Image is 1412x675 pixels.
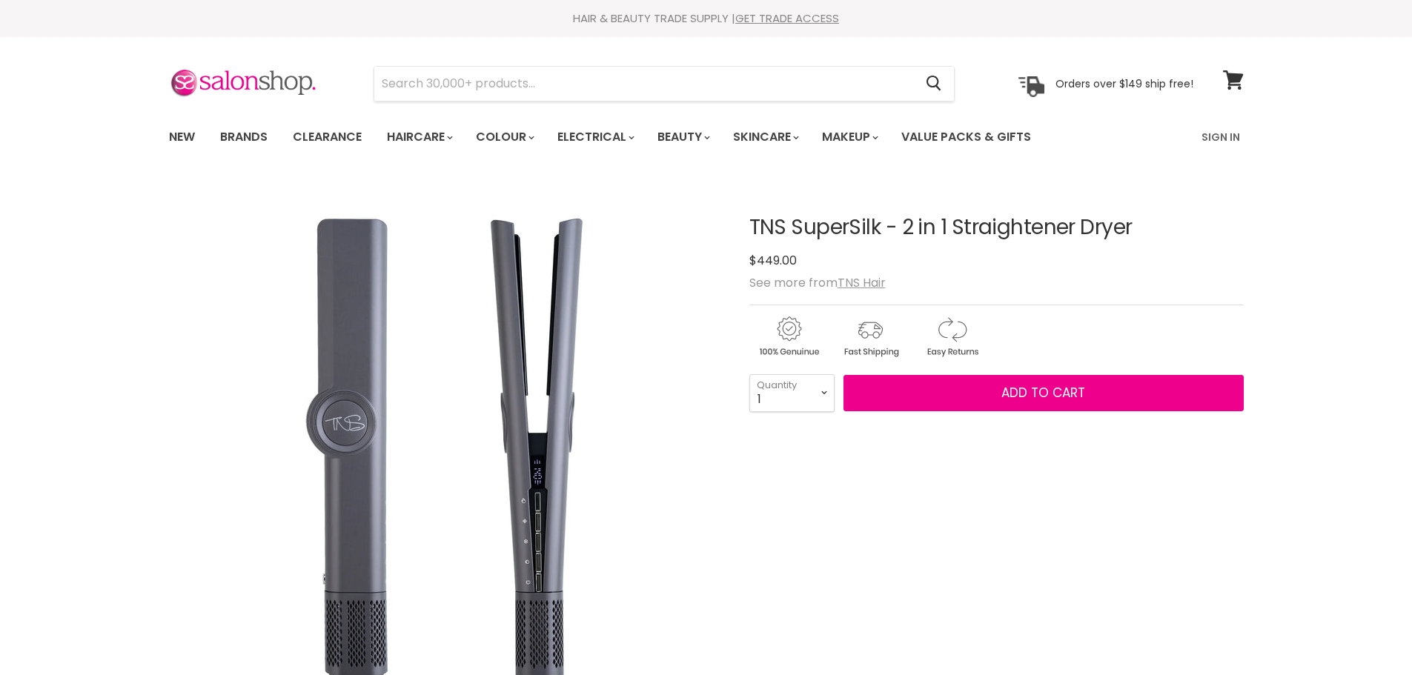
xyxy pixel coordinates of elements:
[150,116,1262,159] nav: Main
[749,216,1244,239] h1: TNS SuperSilk - 2 in 1 Straightener Dryer
[546,122,643,153] a: Electrical
[1055,76,1193,90] p: Orders over $149 ship free!
[646,122,719,153] a: Beauty
[831,314,909,359] img: shipping.gif
[209,122,279,153] a: Brands
[749,374,835,411] select: Quantity
[1001,384,1085,402] span: Add to cart
[158,122,206,153] a: New
[749,274,886,291] span: See more from
[811,122,887,153] a: Makeup
[843,375,1244,412] button: Add to cart
[735,10,839,26] a: GET TRADE ACCESS
[374,67,915,101] input: Search
[282,122,373,153] a: Clearance
[890,122,1042,153] a: Value Packs & Gifts
[158,116,1118,159] ul: Main menu
[374,66,955,102] form: Product
[722,122,808,153] a: Skincare
[465,122,543,153] a: Colour
[915,67,954,101] button: Search
[1193,122,1249,153] a: Sign In
[912,314,991,359] img: returns.gif
[150,11,1262,26] div: HAIR & BEAUTY TRADE SUPPLY |
[749,252,797,269] span: $449.00
[376,122,462,153] a: Haircare
[749,314,828,359] img: genuine.gif
[838,274,886,291] a: TNS Hair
